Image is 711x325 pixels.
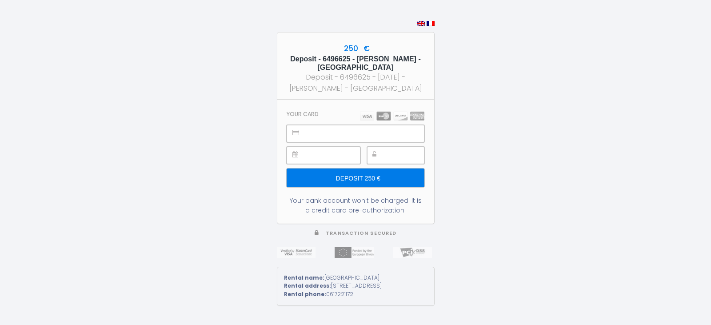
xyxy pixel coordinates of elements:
[284,282,331,289] strong: Rental address:
[284,290,326,298] strong: Rental phone:
[285,72,426,94] div: Deposit - 6496625 - [DATE] - [PERSON_NAME] - [GEOGRAPHIC_DATA]
[287,111,319,117] h3: Your card
[285,55,426,72] h5: Deposit - 6496625 - [PERSON_NAME] - [GEOGRAPHIC_DATA]
[287,196,424,215] div: Your bank account won't be charged. It is a credit card pre-authorization.
[307,125,423,142] iframe: Secure payment input frame
[307,147,359,164] iframe: Secure payment input frame
[342,43,370,54] span: 250 €
[284,274,427,282] div: [GEOGRAPHIC_DATA]
[427,21,435,26] img: fr.png
[287,169,424,187] input: Deposit 250 €
[284,274,324,281] strong: Rental name:
[417,21,425,26] img: en.png
[360,112,424,120] img: carts.png
[284,282,427,290] div: [STREET_ADDRESS]
[284,290,427,299] div: 0617221172
[387,147,424,164] iframe: Secure payment input frame
[326,230,396,237] span: Transaction secured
